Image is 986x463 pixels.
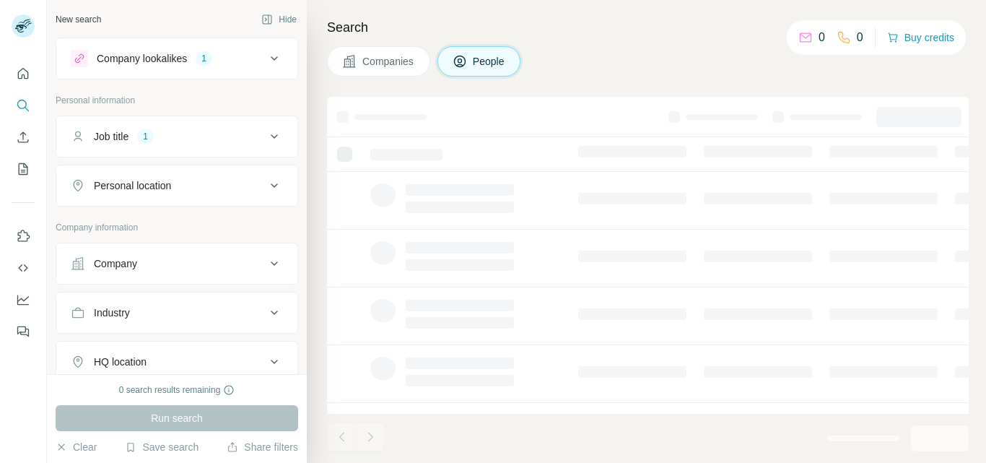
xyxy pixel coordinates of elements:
[56,13,101,26] div: New search
[12,124,35,150] button: Enrich CSV
[119,384,235,397] div: 0 search results remaining
[56,168,297,203] button: Personal location
[12,92,35,118] button: Search
[327,17,969,38] h4: Search
[251,9,307,30] button: Hide
[125,440,198,454] button: Save search
[857,29,863,46] p: 0
[56,41,297,76] button: Company lookalikes1
[12,319,35,345] button: Feedback
[196,52,212,65] div: 1
[473,54,506,69] span: People
[94,306,130,320] div: Industry
[56,119,297,154] button: Job title1
[362,54,415,69] span: Companies
[56,295,297,330] button: Industry
[12,287,35,313] button: Dashboard
[887,27,954,48] button: Buy credits
[94,129,128,144] div: Job title
[94,178,171,193] div: Personal location
[12,255,35,281] button: Use Surfe API
[819,29,825,46] p: 0
[137,130,154,143] div: 1
[12,61,35,87] button: Quick start
[12,156,35,182] button: My lists
[97,51,187,66] div: Company lookalikes
[56,440,97,454] button: Clear
[56,345,297,379] button: HQ location
[227,440,298,454] button: Share filters
[12,223,35,249] button: Use Surfe on LinkedIn
[94,355,147,369] div: HQ location
[56,246,297,281] button: Company
[94,256,137,271] div: Company
[56,94,298,107] p: Personal information
[56,221,298,234] p: Company information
